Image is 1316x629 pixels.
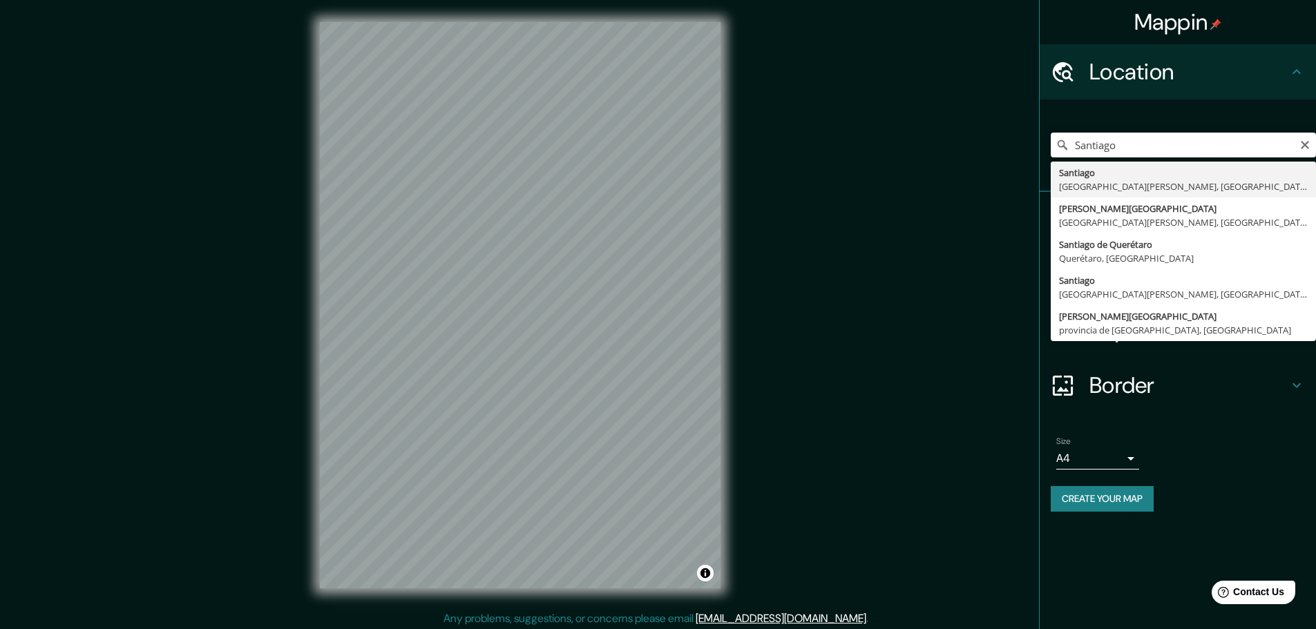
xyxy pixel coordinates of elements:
img: pin-icon.png [1210,19,1221,30]
input: Pick your city or area [1051,133,1316,157]
button: Clear [1299,137,1310,151]
div: Style [1040,247,1316,302]
iframe: Help widget launcher [1193,575,1301,614]
div: A4 [1056,447,1139,470]
div: [PERSON_NAME][GEOGRAPHIC_DATA] [1059,309,1308,323]
div: Pins [1040,192,1316,247]
h4: Mappin [1134,8,1222,36]
canvas: Map [320,22,721,588]
div: Layout [1040,302,1316,358]
div: Santiago de Querétaro [1059,238,1308,251]
button: Toggle attribution [697,565,714,581]
div: Santiago [1059,166,1308,180]
h4: Layout [1089,316,1288,344]
label: Size [1056,436,1071,447]
p: Any problems, suggestions, or concerns please email . [444,610,868,627]
div: . [868,610,870,627]
button: Create your map [1051,486,1154,512]
a: [EMAIL_ADDRESS][DOMAIN_NAME] [696,611,866,626]
div: Location [1040,44,1316,99]
div: [GEOGRAPHIC_DATA][PERSON_NAME], [GEOGRAPHIC_DATA] [1059,215,1308,229]
div: provincia de [GEOGRAPHIC_DATA], [GEOGRAPHIC_DATA] [1059,323,1308,337]
div: [GEOGRAPHIC_DATA][PERSON_NAME], [GEOGRAPHIC_DATA] [1059,287,1308,301]
div: . [870,610,873,627]
div: Border [1040,358,1316,413]
h4: Border [1089,371,1288,399]
h4: Location [1089,58,1288,86]
div: [GEOGRAPHIC_DATA][PERSON_NAME], [GEOGRAPHIC_DATA] [1059,180,1308,193]
div: Santiago [1059,273,1308,287]
div: [PERSON_NAME][GEOGRAPHIC_DATA] [1059,202,1308,215]
div: Querétaro, [GEOGRAPHIC_DATA] [1059,251,1308,265]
